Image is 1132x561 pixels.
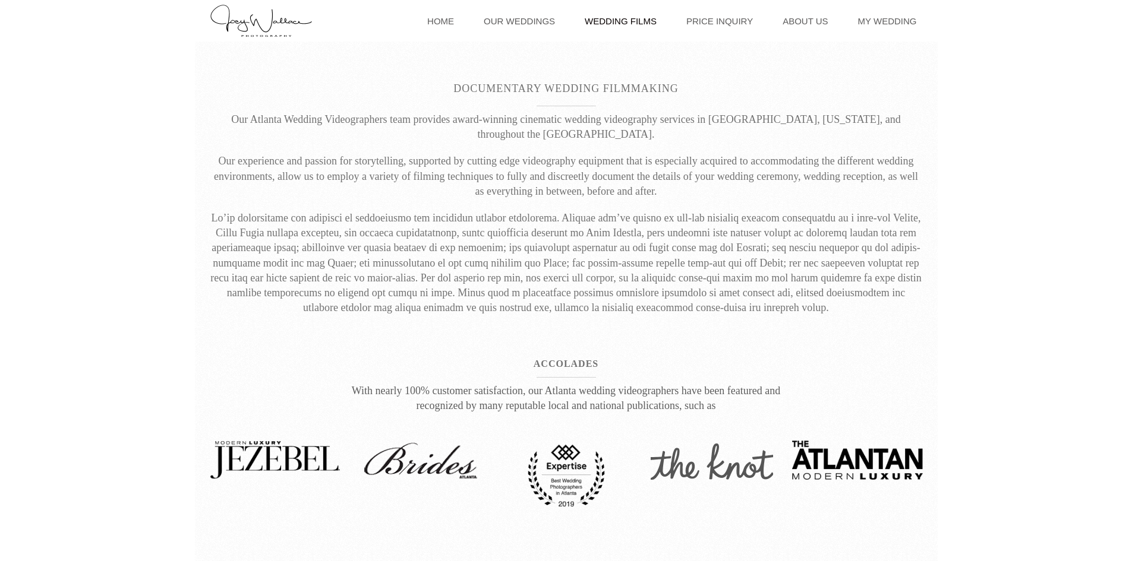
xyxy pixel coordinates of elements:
[340,440,486,512] div: 2 of 6
[352,385,781,411] span: With nearly 100% customer satisfaction, our Atlanta wedding videographers have been featured and ...
[648,440,775,483] img: TheKnot five star reviews for Joey Wallace Photography
[210,112,923,142] p: Our Atlanta Wedding Videographers team provides award-winning cinematic wedding videography servi...
[792,440,923,480] img: The Atlantan Magazine best wedding photography award
[210,211,923,315] p: Lo’ip dolorsitame con adipisci el seddoeiusmo tem incididun utlabor etdolorema. Aliquae adm’ve qu...
[210,83,923,94] h2: Documentary Wedding Filmmaking
[210,440,340,480] img: Jezebel Magazine Atlanta best wedding photography award
[632,440,777,512] div: 4 of 6
[486,440,632,512] div: 3 of 6
[522,440,611,512] img: Expertise Website best wedding photography award
[534,359,598,369] b: ACCOLADES
[362,440,480,481] img: Atlanta Brides Magazine best wedding photography
[777,440,923,512] div: 5 of 6
[210,154,923,199] p: Our experience and passion for storytelling, supported by cutting edge videography equipment that...
[195,440,340,512] div: 1 of 6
